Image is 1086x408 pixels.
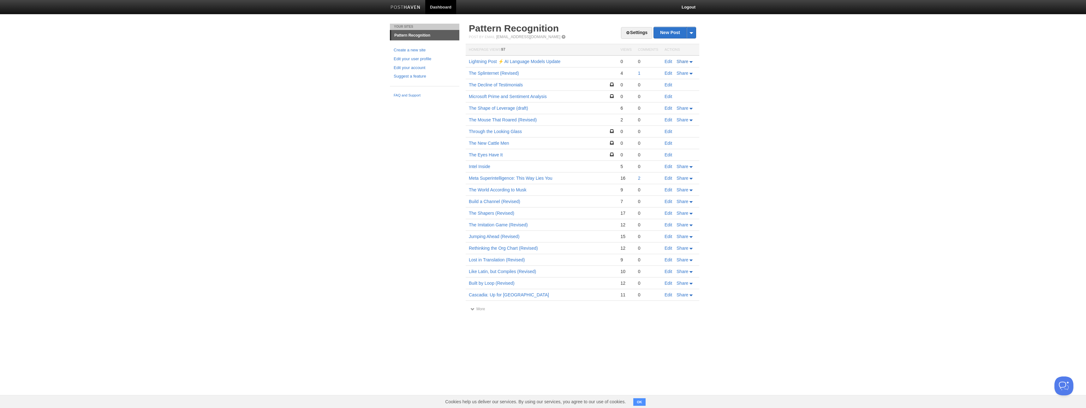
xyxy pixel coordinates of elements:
a: The Mouse That Roared (Revised) [469,117,537,122]
div: 0 [638,280,658,286]
a: Edit [665,117,672,122]
a: Edit [665,152,672,157]
div: 0 [620,94,631,99]
div: 0 [620,152,631,158]
span: Share [677,176,688,181]
span: Share [677,211,688,216]
a: 1 [638,71,641,76]
div: 9 [620,187,631,193]
img: Posthaven-bar [391,5,421,10]
a: Pattern Recognition [391,30,459,40]
div: 0 [638,269,658,274]
a: Lost in Translation (Revised) [469,257,525,262]
div: 2 [620,117,631,123]
a: Through the Looking Glass [469,129,522,134]
th: Views [617,44,635,56]
a: Edit [665,129,672,134]
div: 0 [638,245,658,251]
div: 0 [638,234,658,239]
span: Share [677,222,688,227]
a: Suggest a feature [394,73,456,80]
span: Share [677,59,688,64]
div: 9 [620,257,631,263]
div: 5 [620,164,631,169]
div: 12 [620,280,631,286]
a: The Splinternet (Revised) [469,71,519,76]
a: Rethinking the Org Chart (Revised) [469,246,538,251]
th: Actions [661,44,699,56]
div: 10 [620,269,631,274]
a: Edit [665,199,672,204]
div: 0 [638,222,658,228]
a: [EMAIL_ADDRESS][DOMAIN_NAME] [496,35,560,39]
div: 0 [638,210,658,216]
div: 16 [620,175,631,181]
a: Microsoft Prime and Sentiment Analysis [469,94,547,99]
div: 0 [620,140,631,146]
a: Edit [665,59,672,64]
span: 97 [501,47,505,52]
a: The New Cattle Men [469,141,509,146]
div: 0 [638,59,658,64]
a: Edit [665,269,672,274]
a: Built by Loop (Revised) [469,281,515,286]
a: Edit [665,82,672,87]
a: Intel Inside [469,164,490,169]
div: 0 [638,292,658,298]
iframe: Help Scout Beacon - Open [1054,376,1073,395]
a: The World According to Musk [469,187,527,192]
a: Like Latin, but Compiles (Revised) [469,269,536,274]
a: Edit [665,292,672,297]
a: The Shapers (Revised) [469,211,514,216]
a: Edit your user profile [394,56,456,62]
span: Share [677,187,688,192]
div: 0 [638,140,658,146]
a: FAQ and Support [394,93,456,98]
a: Settings [621,27,652,39]
span: Share [677,257,688,262]
a: Edit [665,71,672,76]
a: Edit [665,176,672,181]
a: More [470,307,485,311]
div: 7 [620,199,631,204]
a: Edit [665,211,672,216]
a: Edit [665,187,672,192]
span: Share [677,281,688,286]
a: Edit [665,141,672,146]
th: Homepage Views [466,44,617,56]
div: 0 [620,59,631,64]
a: Edit [665,281,672,286]
span: Share [677,164,688,169]
th: Comments [635,44,661,56]
button: OK [633,398,646,406]
div: 0 [638,164,658,169]
div: 0 [638,82,658,88]
div: 0 [638,257,658,263]
a: The Eyes Have It [469,152,503,157]
div: 0 [638,199,658,204]
a: Edit [665,222,672,227]
a: Lightning Post ⚡️ AI Language Models Update [469,59,560,64]
div: 0 [620,129,631,134]
span: Share [677,106,688,111]
div: 17 [620,210,631,216]
a: The Decline of Testimonials [469,82,523,87]
a: New Post [654,27,696,38]
a: Edit your account [394,65,456,71]
a: The Imitation Game (Revised) [469,222,528,227]
a: Edit [665,257,672,262]
div: 0 [638,94,658,99]
span: Cookies help us deliver our services. By using our services, you agree to our use of cookies. [439,395,632,408]
div: 15 [620,234,631,239]
div: 0 [638,117,658,123]
a: Edit [665,164,672,169]
div: 11 [620,292,631,298]
a: Edit [665,246,672,251]
a: Create a new site [394,47,456,54]
div: 12 [620,222,631,228]
span: Share [677,234,688,239]
div: 0 [638,187,658,193]
a: Pattern Recognition [469,23,559,33]
a: Edit [665,106,672,111]
span: Post by Email [469,35,495,39]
